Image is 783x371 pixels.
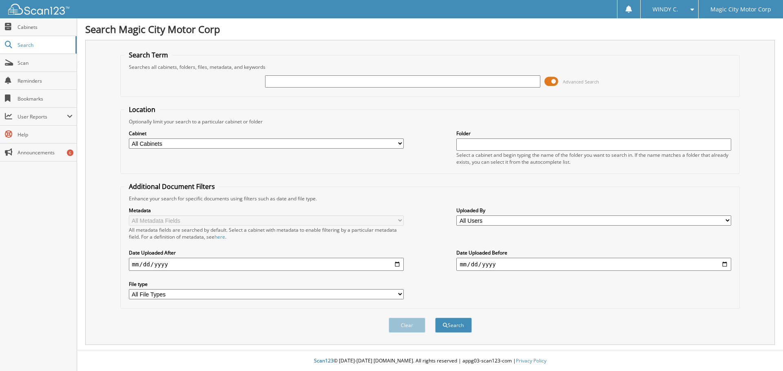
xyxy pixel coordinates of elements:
label: Cabinet [129,130,404,137]
span: Announcements [18,149,73,156]
label: Date Uploaded After [129,249,404,256]
label: Folder [456,130,731,137]
div: Enhance your search for specific documents using filters such as date and file type. [125,195,736,202]
div: © [DATE]-[DATE] [DOMAIN_NAME]. All rights reserved | appg03-scan123-com | [77,351,783,371]
img: scan123-logo-white.svg [8,4,69,15]
span: Help [18,131,73,138]
span: Advanced Search [563,79,599,85]
label: Uploaded By [456,207,731,214]
legend: Location [125,105,159,114]
span: Cabinets [18,24,73,31]
span: Magic City Motor Corp [710,7,771,12]
a: here [215,233,225,240]
a: Privacy Policy [516,357,546,364]
legend: Additional Document Filters [125,182,219,191]
div: Select a cabinet and begin typing the name of the folder you want to search in. If the name match... [456,151,731,165]
div: Optionally limit your search to a particular cabinet or folder [125,118,736,125]
button: Search [435,318,472,333]
span: WINDY C. [652,7,678,12]
h1: Search Magic City Motor Corp [85,22,775,36]
div: All metadata fields are searched by default. Select a cabinet with metadata to enable filtering b... [129,226,404,240]
div: Searches all cabinets, folders, files, metadata, and keywords [125,64,736,70]
span: Search [18,42,71,48]
div: 6 [67,149,73,156]
legend: Search Term [125,50,172,59]
span: User Reports [18,113,67,120]
span: Bookmarks [18,95,73,102]
input: end [456,258,731,271]
label: Date Uploaded Before [456,249,731,256]
label: Metadata [129,207,404,214]
span: Scan123 [314,357,334,364]
button: Clear [389,318,425,333]
span: Scan [18,59,73,66]
label: File type [129,281,404,288]
input: start [129,258,404,271]
span: Reminders [18,77,73,84]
